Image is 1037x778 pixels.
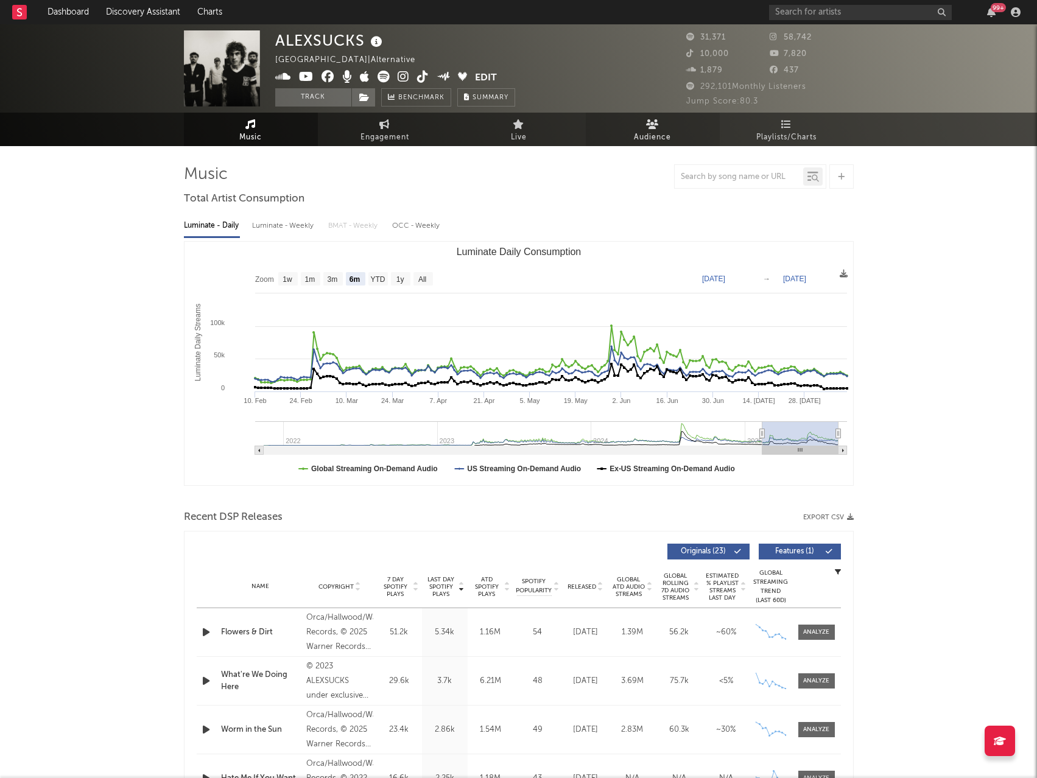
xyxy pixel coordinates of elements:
[659,724,700,736] div: 60.3k
[392,216,441,236] div: OCC - Weekly
[418,275,426,284] text: All
[306,611,373,654] div: Orca/Hallwood/Warner Records, © 2025 Warner Records Inc., under exclusive license from ALEXSUCKS
[742,397,775,404] text: 14. [DATE]
[289,397,312,404] text: 24. Feb
[184,510,283,525] span: Recent DSP Releases
[275,88,351,107] button: Track
[675,172,803,182] input: Search by song name or URL
[452,113,586,146] a: Live
[516,577,552,595] span: Spotify Popularity
[706,626,747,639] div: ~ 60 %
[686,33,726,41] span: 31,371
[370,275,385,284] text: YTD
[686,66,723,74] span: 1,879
[659,626,700,639] div: 56.2k
[210,319,225,326] text: 100k
[471,724,510,736] div: 1.54M
[706,724,747,736] div: ~ 30 %
[306,708,373,752] div: Orca/Hallwood/Warner Records, © 2025 Warner Records Inc., under exclusive license from ALEXSUCKS
[349,275,359,284] text: 6m
[634,130,671,145] span: Audience
[756,130,817,145] span: Playlists/Charts
[184,113,318,146] a: Music
[612,675,653,687] div: 3.69M
[667,544,750,559] button: Originals(23)
[379,626,419,639] div: 51.2k
[306,659,373,703] div: © 2023 ALEXSUCKS under exclusive license to Warner Records Inc.
[318,583,354,591] span: Copyright
[612,724,653,736] div: 2.83M
[255,275,274,284] text: Zoom
[471,626,510,639] div: 1.16M
[471,576,503,598] span: ATD Spotify Plays
[473,397,494,404] text: 21. Apr
[612,576,645,598] span: Global ATD Audio Streams
[706,675,747,687] div: <5%
[769,5,952,20] input: Search for artists
[275,30,385,51] div: ALEXSUCKS
[220,384,224,391] text: 0
[720,113,854,146] a: Playlists/Charts
[565,724,606,736] div: [DATE]
[511,130,527,145] span: Live
[759,544,841,559] button: Features(1)
[770,33,812,41] span: 58,742
[475,71,497,86] button: Edit
[563,397,588,404] text: 19. May
[283,275,292,284] text: 1w
[398,91,445,105] span: Benchmark
[304,275,315,284] text: 1m
[456,247,581,257] text: Luminate Daily Consumption
[788,397,820,404] text: 28. [DATE]
[706,572,739,601] span: Estimated % Playlist Streams Last Day
[379,576,412,598] span: 7 Day Spotify Plays
[214,351,225,359] text: 50k
[675,548,731,555] span: Originals ( 23 )
[610,464,735,473] text: Ex-US Streaming On-Demand Audio
[244,397,266,404] text: 10. Feb
[686,97,758,105] span: Jump Score: 80.3
[184,216,240,236] div: Luminate - Daily
[425,675,465,687] div: 3.7k
[565,626,606,639] div: [DATE]
[770,50,807,58] span: 7,820
[221,582,301,591] div: Name
[239,130,262,145] span: Music
[379,724,419,736] div: 23.4k
[659,572,692,601] span: Global Rolling 7D Audio Streams
[770,66,799,74] span: 437
[396,275,404,284] text: 1y
[194,304,202,381] text: Luminate Daily Streams
[318,113,452,146] a: Engagement
[252,216,316,236] div: Luminate - Weekly
[327,275,337,284] text: 3m
[763,275,770,283] text: →
[221,626,301,639] div: Flowers & Dirt
[803,514,854,521] button: Export CSV
[425,626,465,639] div: 5.34k
[221,669,301,693] a: What're We Doing Here
[991,3,1006,12] div: 99 +
[471,675,510,687] div: 6.21M
[656,397,678,404] text: 16. Jun
[612,397,630,404] text: 2. Jun
[221,724,301,736] a: Worm in the Sun
[381,397,404,404] text: 24. Mar
[565,675,606,687] div: [DATE]
[457,88,515,107] button: Summary
[275,53,429,68] div: [GEOGRAPHIC_DATA] | Alternative
[335,397,358,404] text: 10. Mar
[659,675,700,687] div: 75.7k
[185,242,853,485] svg: Luminate Daily Consumption
[425,576,457,598] span: Last Day Spotify Plays
[184,192,304,206] span: Total Artist Consumption
[612,626,653,639] div: 1.39M
[360,130,409,145] span: Engagement
[586,113,720,146] a: Audience
[568,583,596,591] span: Released
[425,724,465,736] div: 2.86k
[519,397,540,404] text: 5. May
[783,275,806,283] text: [DATE]
[379,675,419,687] div: 29.6k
